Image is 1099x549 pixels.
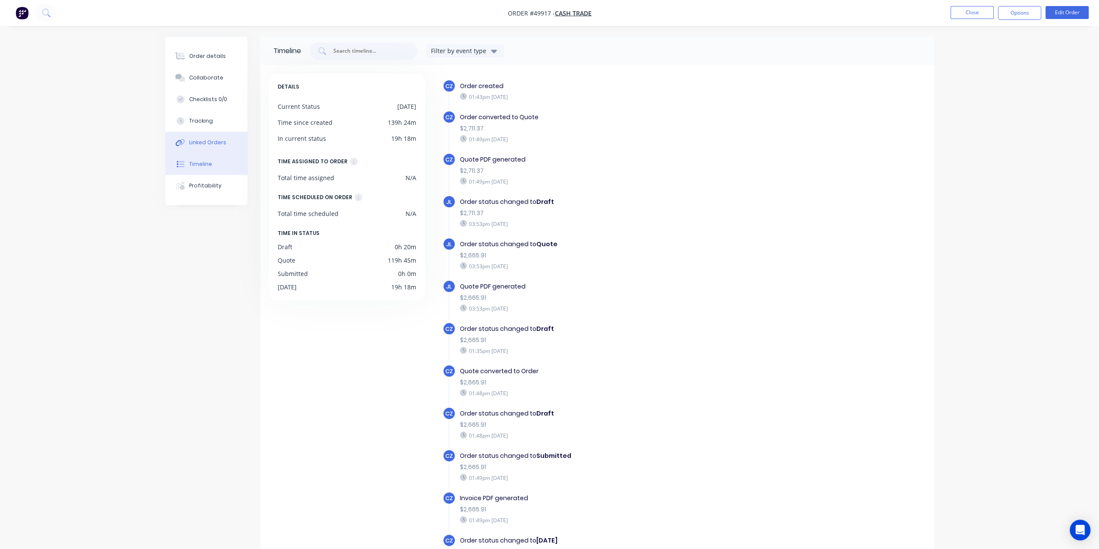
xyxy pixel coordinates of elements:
[508,9,555,17] span: Order #49917 -
[273,46,301,56] div: Timeline
[460,324,759,333] div: Order status changed to
[189,52,226,60] div: Order details
[460,155,759,164] div: Quote PDF generated
[165,45,247,67] button: Order details
[460,516,759,524] div: 01:49pm [DATE]
[460,135,759,143] div: 01:49pm [DATE]
[278,269,308,278] div: Submitted
[460,336,759,345] div: $2,665.91
[278,209,339,218] div: Total time scheduled
[460,93,759,101] div: 01:43pm [DATE]
[460,420,759,429] div: $2,665.91
[445,155,453,164] span: CZ
[165,67,247,89] button: Collaborate
[391,282,416,292] div: 19h 18m
[278,282,297,292] div: [DATE]
[998,6,1041,20] button: Options
[460,536,759,545] div: Order status changed to
[165,132,247,153] button: Linked Orders
[405,173,416,182] div: N/A
[460,282,759,291] div: Quote PDF generated
[16,6,29,19] img: Factory
[445,367,453,375] span: CZ
[536,197,554,206] b: Draft
[460,305,759,312] div: 03:53pm [DATE]
[445,494,453,502] span: CZ
[445,452,453,460] span: CZ
[460,463,759,472] div: $2,665.91
[278,157,348,166] div: TIME ASSIGNED TO ORDER
[189,74,223,82] div: Collaborate
[391,134,416,143] div: 19h 18m
[397,102,416,111] div: [DATE]
[446,240,452,248] span: JL
[460,197,759,206] div: Order status changed to
[395,242,416,251] div: 0h 20m
[460,389,759,397] div: 01:48pm [DATE]
[460,251,759,260] div: $2,665.91
[460,451,759,460] div: Order status changed to
[278,228,320,238] span: TIME IN STATUS
[278,256,295,265] div: Quote
[460,240,759,249] div: Order status changed to
[189,139,226,146] div: Linked Orders
[460,113,759,122] div: Order converted to Quote
[189,182,222,190] div: Profitability
[536,409,554,418] b: Draft
[446,282,452,291] span: JL
[165,175,247,197] button: Profitability
[278,102,320,111] div: Current Status
[426,44,504,57] button: Filter by event type
[1045,6,1089,19] button: Edit Order
[536,536,557,545] b: [DATE]
[536,240,557,248] b: Quote
[445,113,453,121] span: CZ
[333,47,404,55] input: Search timeline...
[460,347,759,355] div: 01:35pm [DATE]
[278,134,326,143] div: In current status
[278,82,299,92] span: DETAILS
[431,46,489,55] div: Filter by event type
[445,409,453,418] span: CZ
[278,118,333,127] div: Time since created
[388,256,416,265] div: 119h 45m
[278,173,334,182] div: Total time assigned
[460,262,759,270] div: 03:53pm [DATE]
[555,9,592,17] a: Cash Trade
[460,378,759,387] div: $2,665.91
[460,367,759,376] div: Quote converted to Order
[165,153,247,175] button: Timeline
[165,89,247,110] button: Checklists 0/0
[460,409,759,418] div: Order status changed to
[189,95,227,103] div: Checklists 0/0
[460,124,759,133] div: $2,711.37
[460,432,759,439] div: 01:48pm [DATE]
[189,160,212,168] div: Timeline
[1070,520,1090,540] div: Open Intercom Messenger
[165,110,247,132] button: Tracking
[460,220,759,228] div: 03:53pm [DATE]
[460,494,759,503] div: Invoice PDF generated
[278,193,352,202] div: TIME SCHEDULED ON ORDER
[388,118,416,127] div: 139h 24m
[460,166,759,175] div: $2,711.37
[460,293,759,302] div: $2,665.91
[405,209,416,218] div: N/A
[445,82,453,90] span: CZ
[460,209,759,218] div: $2,711.37
[950,6,994,19] button: Close
[460,474,759,482] div: 01:49pm [DATE]
[278,242,292,251] div: Draft
[460,505,759,514] div: $2,665.91
[446,198,452,206] span: JL
[398,269,416,278] div: 0h 0m
[460,82,759,91] div: Order created
[536,451,571,460] b: Submitted
[536,324,554,333] b: Draft
[460,178,759,185] div: 01:49pm [DATE]
[189,117,213,125] div: Tracking
[445,325,453,333] span: CZ
[445,536,453,545] span: CZ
